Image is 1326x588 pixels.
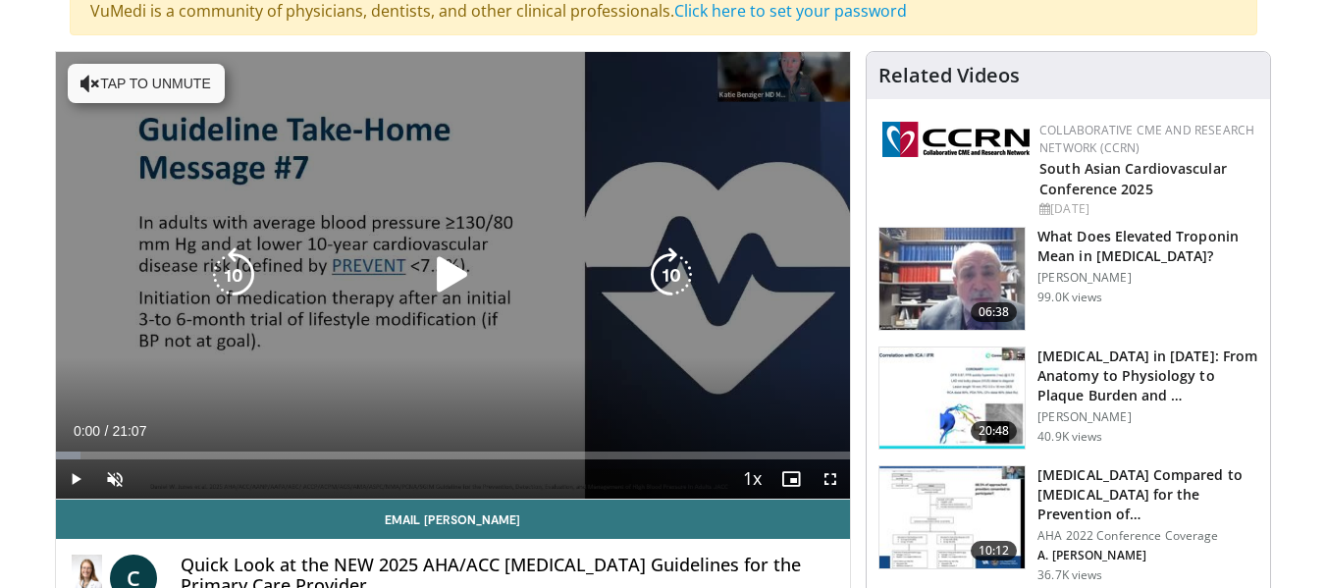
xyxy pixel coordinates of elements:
[95,459,134,499] button: Unmute
[971,302,1018,322] span: 06:38
[1037,567,1102,583] p: 36.7K views
[971,421,1018,441] span: 20:48
[878,227,1258,331] a: 06:38 What Does Elevated Troponin Mean in [MEDICAL_DATA]? [PERSON_NAME] 99.0K views
[68,64,225,103] button: Tap to unmute
[56,459,95,499] button: Play
[878,347,1258,451] a: 20:48 [MEDICAL_DATA] in [DATE]: From Anatomy to Physiology to Plaque Burden and … [PERSON_NAME] 4...
[1037,290,1102,305] p: 99.0K views
[1037,429,1102,445] p: 40.9K views
[1037,409,1258,425] p: [PERSON_NAME]
[1037,227,1258,266] h3: What Does Elevated Troponin Mean in [MEDICAL_DATA]?
[1037,270,1258,286] p: [PERSON_NAME]
[105,423,109,439] span: /
[1037,465,1258,524] h3: [MEDICAL_DATA] Compared to [MEDICAL_DATA] for the Prevention of…
[878,465,1258,583] a: 10:12 [MEDICAL_DATA] Compared to [MEDICAL_DATA] for the Prevention of… AHA 2022 Conference Covera...
[879,466,1025,568] img: 7c0f9b53-1609-4588-8498-7cac8464d722.150x105_q85_crop-smart_upscale.jpg
[879,228,1025,330] img: 98daf78a-1d22-4ebe-927e-10afe95ffd94.150x105_q85_crop-smart_upscale.jpg
[1039,200,1254,218] div: [DATE]
[878,64,1020,87] h4: Related Videos
[1037,528,1258,544] p: AHA 2022 Conference Coverage
[112,423,146,439] span: 21:07
[811,459,850,499] button: Fullscreen
[1037,548,1258,563] p: A. [PERSON_NAME]
[56,452,851,459] div: Progress Bar
[882,122,1030,157] img: a04ee3ba-8487-4636-b0fb-5e8d268f3737.png.150x105_q85_autocrop_double_scale_upscale_version-0.2.png
[732,459,771,499] button: Playback Rate
[74,423,100,439] span: 0:00
[1039,159,1227,198] a: South Asian Cardiovascular Conference 2025
[971,541,1018,561] span: 10:12
[771,459,811,499] button: Enable picture-in-picture mode
[1039,122,1254,156] a: Collaborative CME and Research Network (CCRN)
[1037,347,1258,405] h3: [MEDICAL_DATA] in [DATE]: From Anatomy to Physiology to Plaque Burden and …
[56,52,851,500] video-js: Video Player
[56,500,851,539] a: Email [PERSON_NAME]
[879,347,1025,450] img: 823da73b-7a00-425d-bb7f-45c8b03b10c3.150x105_q85_crop-smart_upscale.jpg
